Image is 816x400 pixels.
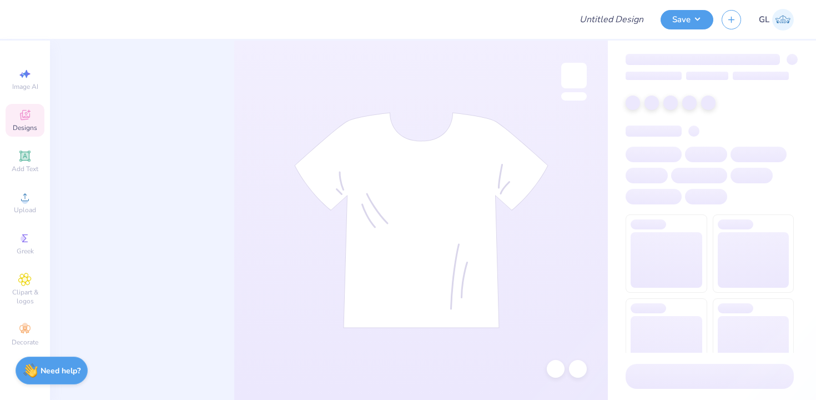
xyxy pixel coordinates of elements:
span: Greek [17,247,34,256]
img: Grace Loken [772,9,794,31]
a: GL [759,9,794,31]
input: Untitled Design [571,8,652,31]
span: Clipart & logos [6,288,44,306]
span: Designs [13,123,37,132]
span: Upload [14,206,36,214]
span: Image AI [12,82,38,91]
strong: Need help? [41,366,80,376]
button: Save [661,10,713,29]
span: GL [759,13,769,26]
img: tee-skeleton.svg [294,112,548,328]
span: Decorate [12,338,38,347]
span: Add Text [12,164,38,173]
